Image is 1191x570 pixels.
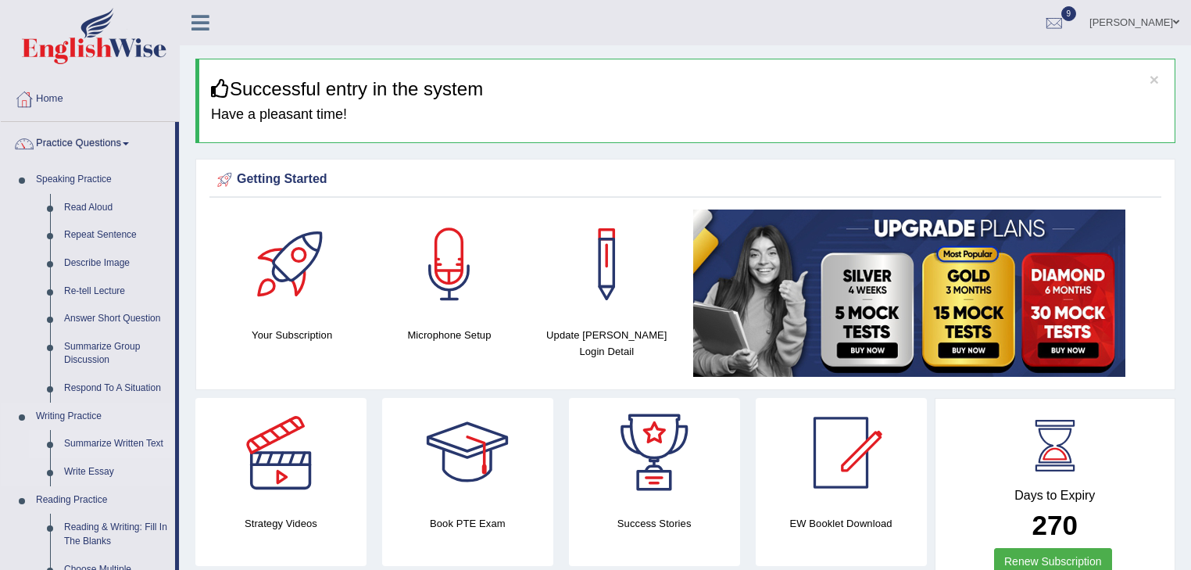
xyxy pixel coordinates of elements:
[213,168,1157,192] div: Getting Started
[953,489,1158,503] h4: Days to Expiry
[211,107,1163,123] h4: Have a pleasant time!
[1,122,175,161] a: Practice Questions
[195,515,367,532] h4: Strategy Videos
[57,458,175,486] a: Write Essay
[536,327,678,360] h4: Update [PERSON_NAME] Login Detail
[57,514,175,555] a: Reading & Writing: Fill In The Blanks
[1150,71,1159,88] button: ×
[29,403,175,431] a: Writing Practice
[756,515,927,532] h4: EW Booklet Download
[211,79,1163,99] h3: Successful entry in the system
[378,327,520,343] h4: Microphone Setup
[57,278,175,306] a: Re-tell Lecture
[1061,6,1077,21] span: 9
[29,166,175,194] a: Speaking Practice
[693,210,1125,377] img: small5.jpg
[29,486,175,514] a: Reading Practice
[221,327,363,343] h4: Your Subscription
[57,375,175,403] a: Respond To A Situation
[569,515,740,532] h4: Success Stories
[1,77,179,117] a: Home
[57,305,175,333] a: Answer Short Question
[1032,510,1078,540] b: 270
[57,333,175,375] a: Summarize Group Discussion
[57,430,175,458] a: Summarize Written Text
[382,515,553,532] h4: Book PTE Exam
[57,194,175,222] a: Read Aloud
[57,249,175,278] a: Describe Image
[57,221,175,249] a: Repeat Sentence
